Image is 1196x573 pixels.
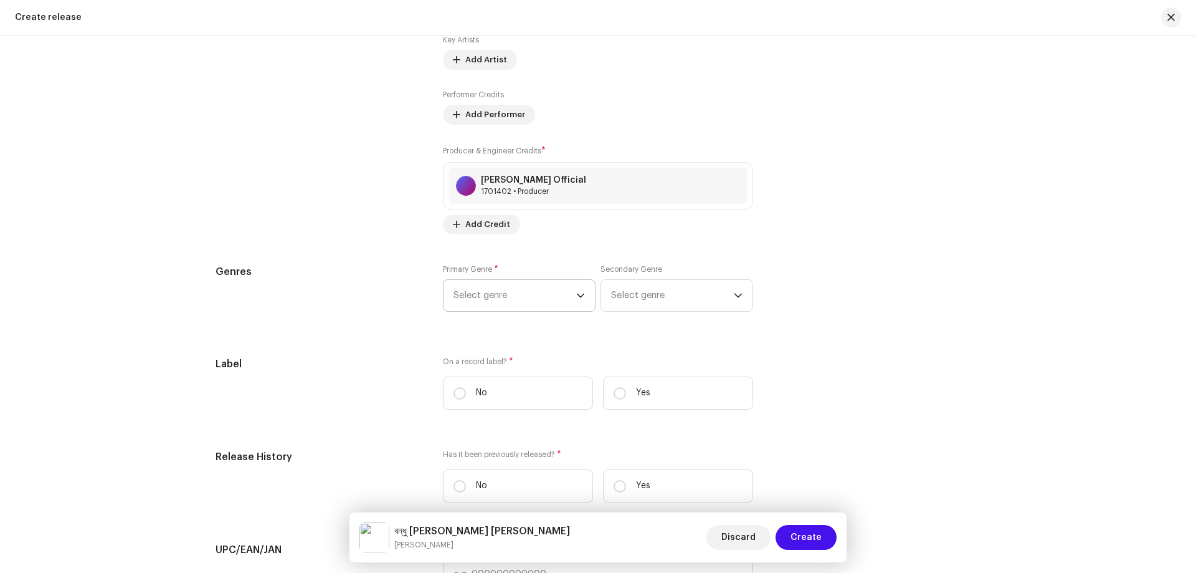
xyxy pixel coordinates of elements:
label: Has it been previously released? [443,450,753,460]
small: বন্ধু তোরা কেমন আছিস [394,539,570,551]
h5: Label [216,357,423,372]
button: Add Performer [443,105,535,125]
span: Add Artist [465,47,507,72]
img: f8d396fc-b0cd-49e4-99eb-1bf216b33188 [359,522,389,552]
h5: Genres [216,264,423,279]
h5: বন্ধু তোরা কেমন আছিস [394,524,570,539]
label: Primary Genre [443,264,498,274]
h5: UPC/EAN/JAN [216,542,423,557]
p: Yes [636,387,650,400]
button: Add Artist [443,50,517,70]
label: On a record label? [443,357,753,367]
small: Producer & Engineer Credits [443,147,541,155]
span: Add Performer [465,102,525,127]
span: Add Credit [465,212,510,237]
p: Yes [636,479,650,493]
div: Producer [481,186,586,196]
p: No [476,479,487,493]
span: Discard [721,525,756,550]
span: Select genre [611,280,734,311]
button: Add Credit [443,214,520,234]
label: Key Artists [443,35,479,45]
button: Discard [706,525,771,550]
div: dropdown trigger [576,280,585,311]
label: Secondary Genre [600,264,662,274]
span: Select genre [453,280,576,311]
h5: Release History [216,450,423,465]
button: Create [776,525,837,550]
div: [PERSON_NAME] Official [481,175,586,185]
div: dropdown trigger [734,280,743,311]
label: Performer Credits [443,90,504,100]
span: Create [790,525,822,550]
